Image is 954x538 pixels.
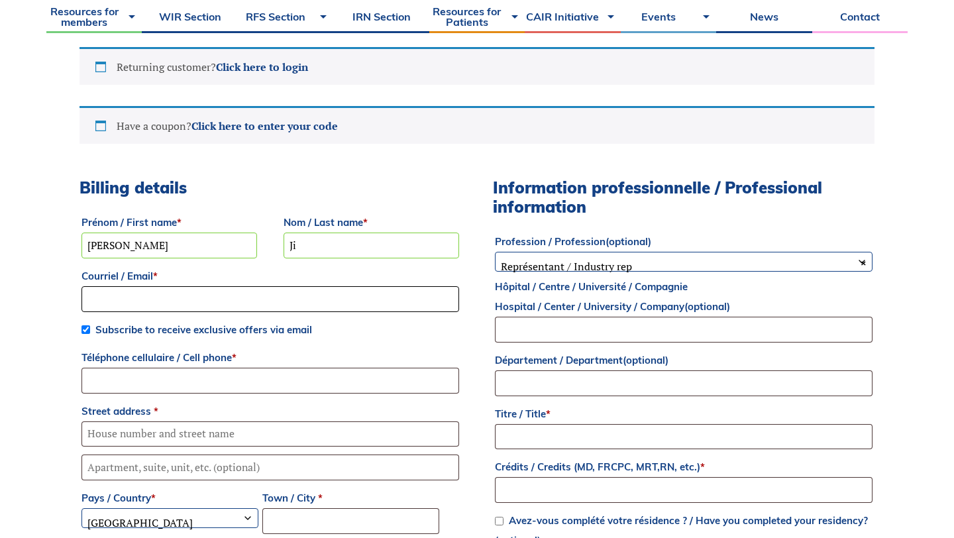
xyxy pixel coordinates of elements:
a: Click here to enter your code [191,119,338,133]
input: Apartment, suite, unit, etc. (optional) [81,455,459,480]
div: Returning customer? [79,47,874,85]
span: Représentant / Industry rep [495,252,873,272]
span: Pays / Country [81,508,258,528]
span: (optional) [684,300,730,313]
label: Prénom / First name [81,213,257,233]
input: House number and street name [81,421,459,447]
label: Hôpital / Centre / Université / Compagnie Hospital / Center / University / Company [495,277,873,317]
span: Subscribe to receive exclusive offers via email [95,323,312,336]
label: Titre / Title [495,404,873,424]
label: Téléphone cellulaire / Cell phone [81,348,459,368]
label: Town / City [262,488,439,508]
span: Canada [82,509,258,537]
label: Courriel / Email [81,266,459,286]
span: (optional) [623,354,668,366]
input: Avez-vous complété votre résidence ? / Have you completed your residency?(optional) [495,517,503,525]
a: Click here to login [216,60,308,74]
label: Profession / Profession [495,232,873,252]
span: Représentant / Industry rep [496,252,872,280]
label: Crédits / Credits (MD, FRCPC, MRT,RN, etc.) [495,457,873,477]
label: Nom / Last name [284,213,459,233]
span: (optional) [606,235,651,248]
h3: Information professionnelle / Professional information [493,178,874,217]
div: Have a coupon? [79,106,874,144]
label: Pays / Country [81,488,258,508]
label: Street address [81,402,459,421]
label: Département / Department [495,350,873,370]
input: Subscribe to receive exclusive offers via email [81,325,90,334]
h3: Billing details [79,178,461,197]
